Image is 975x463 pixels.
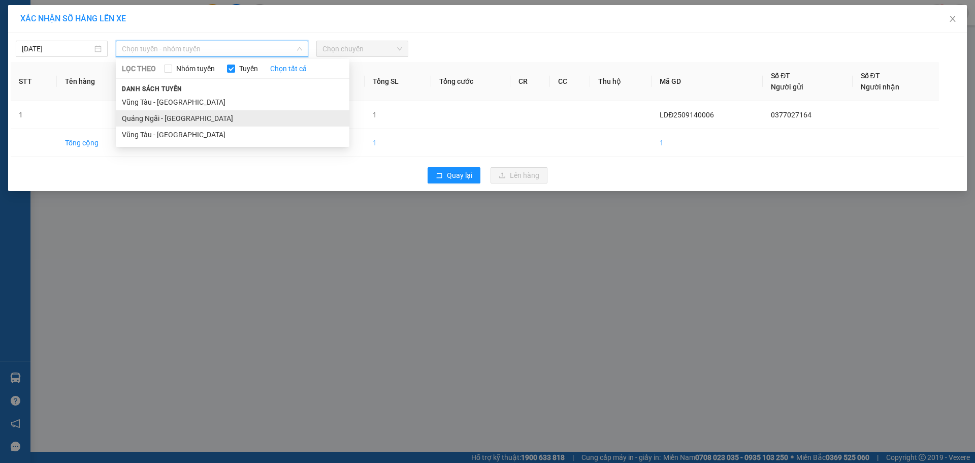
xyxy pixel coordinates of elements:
[122,41,302,56] span: Chọn tuyến - nhóm tuyến
[22,43,92,54] input: 14/09/2025
[550,62,590,101] th: CC
[590,62,652,101] th: Thu hộ
[861,83,899,91] span: Người nhận
[11,101,57,129] td: 1
[373,111,377,119] span: 1
[771,111,811,119] span: 0377027164
[116,94,349,110] li: Vũng Tàu - [GEOGRAPHIC_DATA]
[116,110,349,127] li: Quảng Ngãi - [GEOGRAPHIC_DATA]
[510,62,550,101] th: CR
[861,72,880,80] span: Số ĐT
[365,129,431,157] td: 1
[771,83,803,91] span: Người gửi
[447,170,472,181] span: Quay lại
[428,167,480,183] button: rollbackQuay lại
[57,62,135,101] th: Tên hàng
[297,46,303,52] span: down
[949,15,957,23] span: close
[116,84,188,94] span: Danh sách tuyến
[436,172,443,180] span: rollback
[431,62,510,101] th: Tổng cước
[122,63,156,74] span: LỌC THEO
[172,63,219,74] span: Nhóm tuyến
[322,41,402,56] span: Chọn chuyến
[57,129,135,157] td: Tổng cộng
[20,14,126,23] span: XÁC NHẬN SỐ HÀNG LÊN XE
[365,62,431,101] th: Tổng SL
[660,111,714,119] span: LDĐ2509140006
[771,72,790,80] span: Số ĐT
[491,167,547,183] button: uploadLên hàng
[938,5,967,34] button: Close
[235,63,262,74] span: Tuyến
[11,62,57,101] th: STT
[270,63,307,74] a: Chọn tất cả
[652,129,763,157] td: 1
[652,62,763,101] th: Mã GD
[116,127,349,143] li: Vũng Tàu - [GEOGRAPHIC_DATA]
